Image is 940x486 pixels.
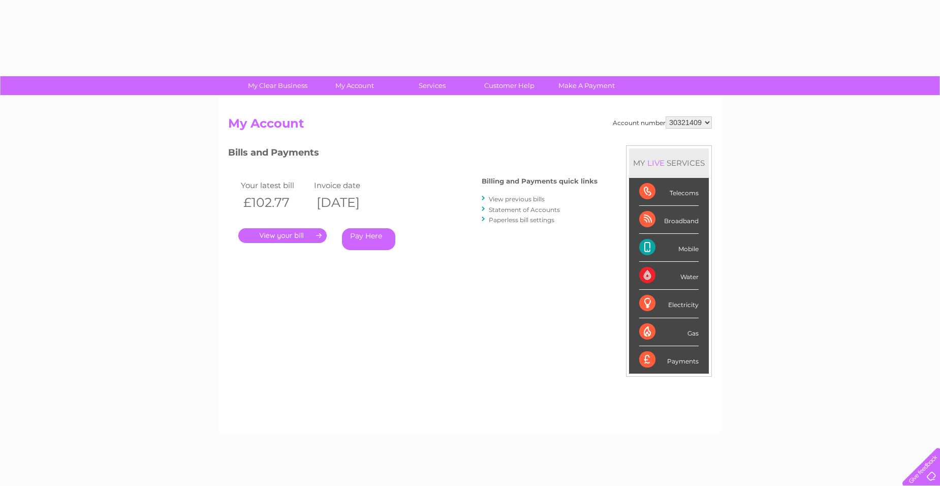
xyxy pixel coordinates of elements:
[489,216,554,224] a: Paperless bill settings
[238,178,311,192] td: Your latest bill
[545,76,629,95] a: Make A Payment
[238,228,327,243] a: .
[342,228,395,250] a: Pay Here
[489,195,545,203] a: View previous bills
[311,192,385,213] th: [DATE]
[629,148,709,177] div: MY SERVICES
[390,76,474,95] a: Services
[467,76,551,95] a: Customer Help
[639,346,699,374] div: Payments
[313,76,397,95] a: My Account
[645,158,667,168] div: LIVE
[311,178,385,192] td: Invoice date
[238,192,311,213] th: £102.77
[639,178,699,206] div: Telecoms
[482,177,598,185] h4: Billing and Payments quick links
[228,116,712,136] h2: My Account
[639,206,699,234] div: Broadband
[639,290,699,318] div: Electricity
[236,76,320,95] a: My Clear Business
[489,206,560,214] a: Statement of Accounts
[639,318,699,346] div: Gas
[228,145,598,163] h3: Bills and Payments
[639,234,699,262] div: Mobile
[639,262,699,290] div: Water
[613,116,712,129] div: Account number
